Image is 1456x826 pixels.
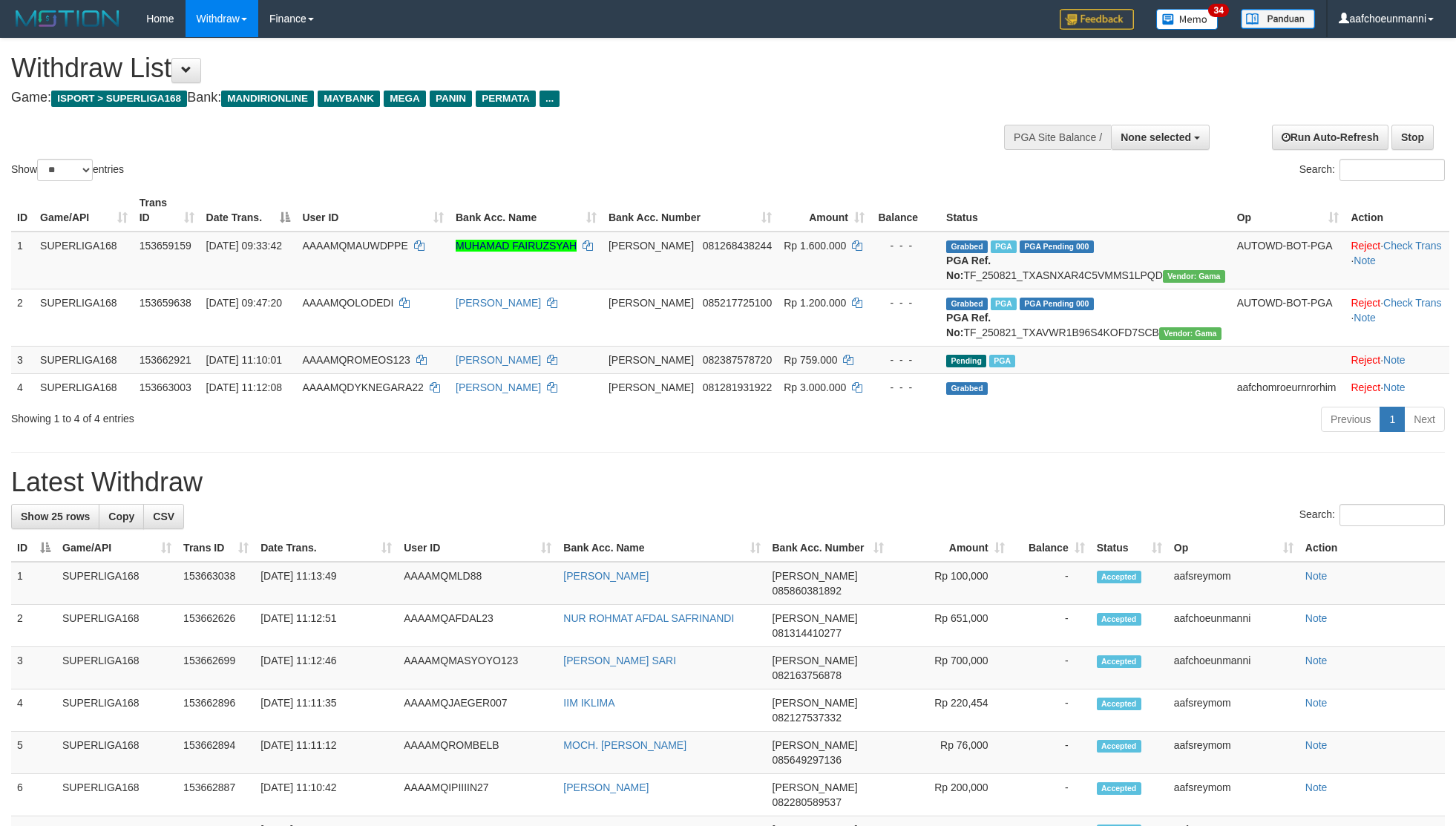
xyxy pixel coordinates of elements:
span: 153663003 [140,381,191,393]
a: [PERSON_NAME] [563,570,649,582]
td: Rp 700,000 [890,647,1011,689]
span: Grabbed [946,298,988,310]
th: ID: activate to sort column descending [11,534,56,562]
a: [PERSON_NAME] [456,354,541,366]
a: MOCH. [PERSON_NAME] [563,739,686,751]
td: TF_250821_TXAVWR1B96S4KOFD7SCB [940,289,1231,346]
div: - - - [876,295,934,310]
td: 1 [11,232,34,289]
a: Note [1354,312,1376,324]
span: Marked by aafchoeunmanni [989,355,1015,367]
th: ID [11,189,34,232]
td: - [1011,605,1091,647]
td: 153662626 [177,605,255,647]
a: Copy [99,504,144,529]
span: PERMATA [476,91,536,107]
a: MUHAMAD FAIRUZSYAH [456,240,577,252]
a: Note [1354,255,1376,266]
a: Note [1305,612,1328,624]
a: Reject [1351,381,1380,393]
a: Previous [1321,407,1380,432]
th: Balance [870,189,940,232]
a: [PERSON_NAME] SARI [563,655,676,666]
span: Show 25 rows [21,511,90,522]
span: [DATE] 11:10:01 [206,354,282,366]
a: IIM IKLIMA [563,697,614,709]
td: 153662699 [177,647,255,689]
td: AAAAMQMASYOYO123 [398,647,557,689]
td: · · [1345,232,1449,289]
span: None selected [1121,131,1191,143]
th: Action [1345,189,1449,232]
td: - [1011,774,1091,816]
th: Amount: activate to sort column ascending [778,189,870,232]
td: [DATE] 11:12:51 [255,605,398,647]
th: Trans ID: activate to sort column ascending [177,534,255,562]
span: CSV [153,511,174,522]
td: Rp 100,000 [890,562,1011,605]
span: Accepted [1097,698,1141,710]
span: 34 [1208,4,1228,17]
a: Reject [1351,240,1380,252]
a: Note [1383,381,1406,393]
span: [PERSON_NAME] [773,739,858,751]
span: AAAAMQOLODEDI [302,297,393,309]
td: aafsreymom [1168,732,1299,774]
span: [PERSON_NAME] [773,697,858,709]
td: aafsreymom [1168,562,1299,605]
th: Game/API: activate to sort column ascending [56,534,177,562]
span: [PERSON_NAME] [773,655,858,666]
td: SUPERLIGA168 [34,346,134,373]
td: AUTOWD-BOT-PGA [1231,232,1345,289]
td: SUPERLIGA168 [56,647,177,689]
td: aafchomroeurnrorhim [1231,373,1345,401]
span: Pending [946,355,986,367]
span: Accepted [1097,740,1141,753]
td: Rp 200,000 [890,774,1011,816]
td: AAAAMQJAEGER007 [398,689,557,732]
th: Date Trans.: activate to sort column ascending [255,534,398,562]
td: SUPERLIGA168 [56,562,177,605]
td: SUPERLIGA168 [34,289,134,346]
span: Copy 081268438244 to clipboard [703,240,772,252]
th: Op: activate to sort column ascending [1231,189,1345,232]
a: Show 25 rows [11,504,99,529]
span: 153662921 [140,354,191,366]
img: MOTION_logo.png [11,7,124,30]
span: Copy 085649297136 to clipboard [773,754,842,766]
span: [DATE] 11:12:08 [206,381,282,393]
span: Rp 1.200.000 [784,297,846,309]
span: Vendor URL: https://trx31.1velocity.biz [1163,270,1225,283]
td: AAAAMQAFDAL23 [398,605,557,647]
span: Copy 082127537332 to clipboard [773,712,842,724]
a: Next [1404,407,1445,432]
td: 2 [11,289,34,346]
b: PGA Ref. No: [946,312,991,338]
td: Rp 651,000 [890,605,1011,647]
span: [PERSON_NAME] [609,354,694,366]
a: [PERSON_NAME] [563,781,649,793]
td: SUPERLIGA168 [56,732,177,774]
span: ... [540,91,560,107]
td: 3 [11,647,56,689]
select: Showentries [37,159,93,181]
td: 4 [11,373,34,401]
td: 5 [11,732,56,774]
span: AAAAMQROMEOS123 [302,354,410,366]
td: [DATE] 11:11:35 [255,689,398,732]
a: Reject [1351,297,1380,309]
td: AUTOWD-BOT-PGA [1231,289,1345,346]
span: Copy 082163756878 to clipboard [773,669,842,681]
label: Search: [1299,504,1445,526]
td: 2 [11,605,56,647]
th: User ID: activate to sort column ascending [296,189,450,232]
span: ISPORT > SUPERLIGA168 [51,91,187,107]
a: Note [1305,697,1328,709]
span: PANIN [430,91,472,107]
th: Bank Acc. Number: activate to sort column ascending [603,189,778,232]
td: · [1345,346,1449,373]
span: MANDIRIONLINE [221,91,314,107]
span: Copy [108,511,134,522]
a: Stop [1391,125,1434,150]
th: Bank Acc. Name: activate to sort column ascending [557,534,766,562]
